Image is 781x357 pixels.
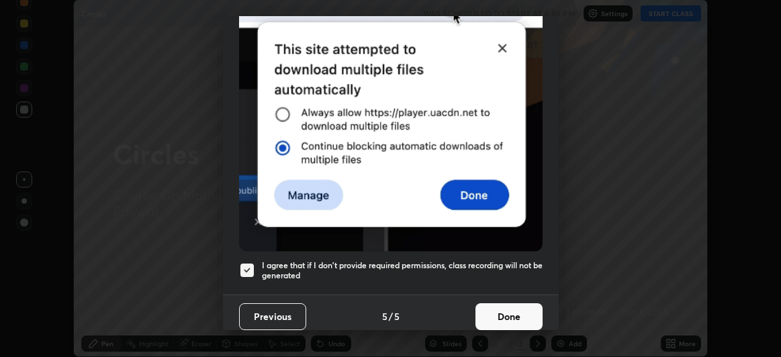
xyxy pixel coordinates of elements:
h5: I agree that if I don't provide required permissions, class recording will not be generated [262,260,543,281]
button: Previous [239,303,306,330]
h4: / [389,309,393,323]
h4: 5 [382,309,387,323]
h4: 5 [394,309,400,323]
button: Done [475,303,543,330]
